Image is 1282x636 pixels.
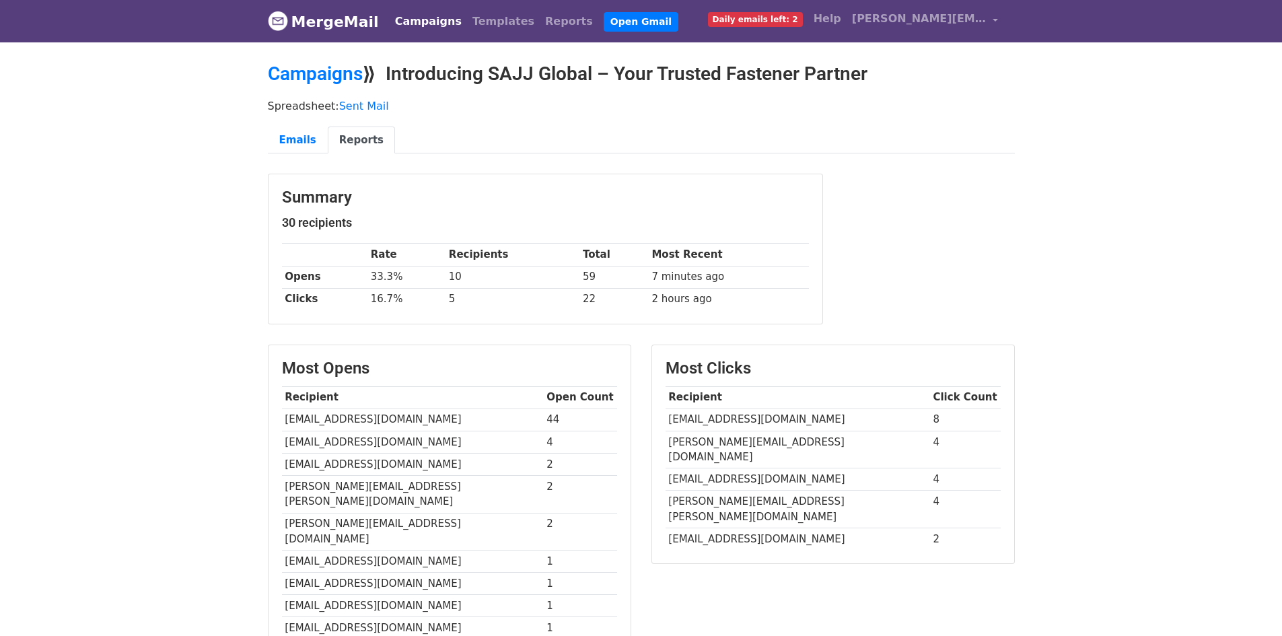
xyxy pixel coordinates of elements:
td: [PERSON_NAME][EMAIL_ADDRESS][DOMAIN_NAME] [282,513,544,551]
td: 4 [544,431,617,453]
a: Sent Mail [339,100,389,112]
p: Spreadsheet: [268,99,1015,113]
img: MergeMail logo [268,11,288,31]
td: 2 [930,528,1001,551]
td: 2 [544,453,617,475]
td: [PERSON_NAME][EMAIL_ADDRESS][PERSON_NAME][DOMAIN_NAME] [666,491,930,528]
a: Templates [467,8,540,35]
td: [EMAIL_ADDRESS][DOMAIN_NAME] [282,573,544,595]
td: 4 [930,431,1001,468]
a: Daily emails left: 2 [703,5,808,32]
td: 4 [930,491,1001,528]
td: 22 [579,288,649,310]
td: 44 [544,409,617,431]
td: 7 minutes ago [649,266,809,288]
td: 5 [446,288,579,310]
td: [EMAIL_ADDRESS][DOMAIN_NAME] [282,409,544,431]
a: Open Gmail [604,12,678,32]
a: Reports [328,127,395,154]
td: [EMAIL_ADDRESS][DOMAIN_NAME] [666,468,930,491]
span: [PERSON_NAME][EMAIL_ADDRESS][DOMAIN_NAME] [852,11,987,27]
th: Recipient [282,386,544,409]
td: 33.3% [367,266,446,288]
td: 59 [579,266,649,288]
th: Clicks [282,288,367,310]
td: [EMAIL_ADDRESS][DOMAIN_NAME] [282,595,544,617]
td: [EMAIL_ADDRESS][DOMAIN_NAME] [282,551,544,573]
td: 1 [544,573,617,595]
td: 8 [930,409,1001,431]
h3: Most Opens [282,359,617,378]
th: Open Count [544,386,617,409]
td: [EMAIL_ADDRESS][DOMAIN_NAME] [666,528,930,551]
a: [PERSON_NAME][EMAIL_ADDRESS][DOMAIN_NAME] [847,5,1004,37]
td: 2 hours ago [649,288,809,310]
th: Recipients [446,244,579,266]
td: [PERSON_NAME][EMAIL_ADDRESS][PERSON_NAME][DOMAIN_NAME] [282,475,544,513]
a: Reports [540,8,598,35]
th: Recipient [666,386,930,409]
h5: 30 recipients [282,215,809,230]
td: [EMAIL_ADDRESS][DOMAIN_NAME] [666,409,930,431]
a: Emails [268,127,328,154]
span: Daily emails left: 2 [708,12,803,27]
td: 2 [544,475,617,513]
th: Rate [367,244,446,266]
td: 1 [544,551,617,573]
td: 2 [544,513,617,551]
th: Most Recent [649,244,809,266]
td: [EMAIL_ADDRESS][DOMAIN_NAME] [282,453,544,475]
td: 16.7% [367,288,446,310]
a: MergeMail [268,7,379,36]
td: [PERSON_NAME][EMAIL_ADDRESS][DOMAIN_NAME] [666,431,930,468]
th: Opens [282,266,367,288]
th: Total [579,244,649,266]
td: 1 [544,595,617,617]
th: Click Count [930,386,1001,409]
td: 10 [446,266,579,288]
h3: Most Clicks [666,359,1001,378]
a: Campaigns [268,63,363,85]
td: 4 [930,468,1001,491]
a: Help [808,5,847,32]
h2: ⟫ Introducing SAJJ Global – Your Trusted Fastener Partner [268,63,1015,85]
td: [EMAIL_ADDRESS][DOMAIN_NAME] [282,431,544,453]
a: Campaigns [390,8,467,35]
h3: Summary [282,188,809,207]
